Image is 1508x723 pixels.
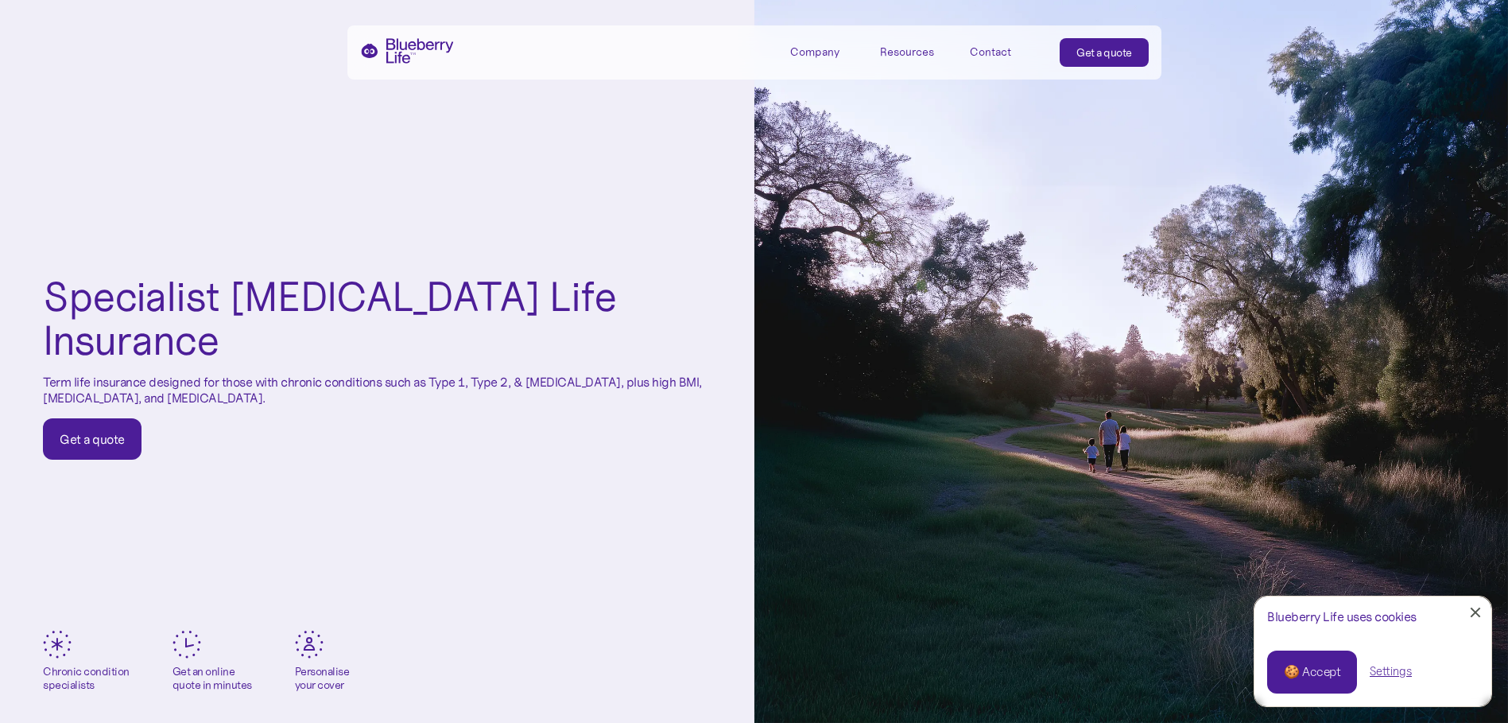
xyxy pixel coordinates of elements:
[1475,612,1476,613] div: Close Cookie Popup
[1267,651,1357,694] a: 🍪 Accept
[43,418,141,460] a: Get a quote
[173,665,252,692] div: Get an online quote in minutes
[1284,663,1340,681] div: 🍪 Accept
[880,45,934,59] div: Resources
[295,665,350,692] div: Personalise your cover
[790,45,839,59] div: Company
[43,275,711,362] h1: Specialist [MEDICAL_DATA] Life Insurance
[790,38,862,64] div: Company
[43,665,130,692] div: Chronic condition specialists
[1460,597,1491,628] a: Close Cookie Popup
[60,431,125,447] div: Get a quote
[1060,38,1149,67] a: Get a quote
[880,38,952,64] div: Resources
[1076,45,1132,60] div: Get a quote
[43,375,711,405] p: Term life insurance designed for those with chronic conditions such as Type 1, Type 2, & [MEDICAL...
[360,38,454,64] a: home
[1370,663,1412,680] a: Settings
[970,38,1041,64] a: Contact
[1267,609,1479,624] div: Blueberry Life uses cookies
[970,45,1011,59] div: Contact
